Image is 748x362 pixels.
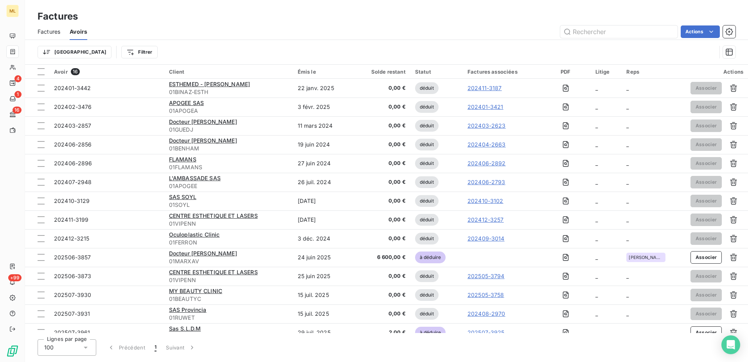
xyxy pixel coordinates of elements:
[6,5,19,17] div: ML
[161,339,201,356] button: Suivant
[415,157,439,169] span: déduit
[155,344,156,351] span: 1
[293,286,353,304] td: 15 juil. 2025
[690,101,722,113] button: Associer
[626,197,629,204] span: _
[626,69,681,75] div: Reps
[293,116,353,135] td: 11 mars 2024
[169,239,288,246] span: 01FERRON
[6,108,18,121] a: 16
[54,273,92,279] span: 202506-3873
[150,339,161,356] button: 1
[595,179,598,185] span: _
[54,254,91,261] span: 202506-3857
[169,182,288,190] span: 01APOGEE
[690,119,722,132] button: Associer
[8,274,22,281] span: +99
[690,138,722,151] button: Associer
[626,235,629,242] span: _
[415,120,439,132] span: déduit
[293,98,353,116] td: 3 févr. 2025
[545,69,586,75] div: PDF
[415,214,439,226] span: déduit
[54,291,92,298] span: 202507-3930
[44,344,54,351] span: 100
[358,253,406,261] span: 6 600,00 €
[415,270,439,282] span: déduit
[415,289,439,301] span: déduit
[54,197,90,204] span: 202410-3129
[467,310,505,318] a: 202408-2970
[467,235,505,243] a: 202409-3014
[595,273,598,279] span: _
[169,201,288,209] span: 01SOYL
[169,156,196,163] span: FLAMANS
[169,107,288,115] span: 01APOGEA
[467,103,503,111] a: 202401-3421
[467,329,505,337] a: 202507-3925
[13,107,22,114] span: 16
[595,85,598,91] span: _
[690,195,722,207] button: Associer
[690,157,722,170] button: Associer
[293,323,353,342] td: 29 juil. 2025
[70,28,87,36] span: Avoirs
[169,220,288,228] span: 01VIPENN
[38,28,60,36] span: Factures
[169,100,204,106] span: APOGEE SAS
[595,329,598,336] span: _
[169,81,250,87] span: ESTHEMED - [PERSON_NAME]
[169,314,288,322] span: 01RUWET
[595,254,598,261] span: _
[467,84,502,92] a: 202411-3187
[54,122,92,129] span: 202403-2857
[560,25,678,38] input: Rechercher
[358,141,406,148] span: 0,00 €
[415,101,439,113] span: déduit
[169,88,288,96] span: 01BINAZ-ESTH
[102,339,150,356] button: Précédent
[467,216,504,224] a: 202412-3257
[467,272,505,280] a: 202505-3794
[169,118,237,125] span: Docteur [PERSON_NAME]
[293,173,353,192] td: 26 juil. 2024
[358,216,406,224] span: 0,00 €
[293,154,353,173] td: 27 juin 2024
[415,195,439,207] span: déduit
[467,141,506,148] a: 202404-2663
[169,269,258,275] span: CENTRE ESTHETIQUE ET LASERS
[54,235,90,242] span: 202412-3215
[169,306,207,313] span: SAS Provincia
[54,216,89,223] span: 202411-3199
[690,308,722,320] button: Associer
[169,276,288,284] span: 01VIPENN
[358,272,406,280] span: 0,00 €
[721,335,740,354] div: Open Intercom Messenger
[358,235,406,243] span: 0,00 €
[690,69,743,75] div: Actions
[595,103,598,110] span: _
[690,251,722,264] button: Associer
[293,79,353,98] td: 22 janv. 2025
[169,163,288,171] span: 01FLAMANS
[626,216,629,223] span: _
[293,135,353,154] td: 19 juin 2024
[169,325,201,332] span: Sas S.L.D.M
[595,122,598,129] span: _
[595,160,598,167] span: _
[293,192,353,210] td: [DATE]
[169,333,288,340] span: 01GLIKSM
[169,69,288,75] div: Client
[690,289,722,301] button: Associer
[169,175,221,181] span: L'AMBASSADE SAS
[6,77,18,89] a: 4
[121,46,157,58] button: Filtrer
[358,329,406,337] span: 2,00 €
[169,212,258,219] span: CENTRE ESTHETIQUE ET LASERS
[690,82,722,94] button: Associer
[690,214,722,226] button: Associer
[169,231,220,238] span: Oculoplastic Clinic
[169,250,237,257] span: Docteur [PERSON_NAME]
[595,235,598,242] span: _
[690,270,722,282] button: Associer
